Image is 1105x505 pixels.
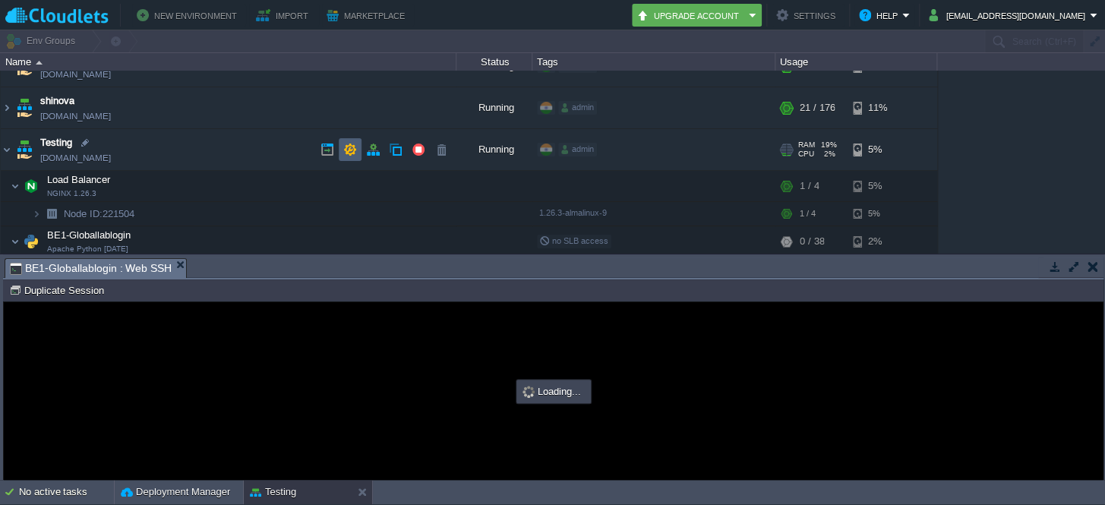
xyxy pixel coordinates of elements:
span: 221504 [62,207,137,220]
button: Help [859,6,902,24]
button: Import [256,6,313,24]
img: AMDAwAAAACH5BAEAAAAALAAAAAABAAEAAAICRAEAOw== [14,87,35,128]
button: Settings [776,6,840,24]
span: 1.26.3-almalinux-9 [539,208,606,217]
div: Name [2,53,456,71]
span: 19% [821,140,837,150]
a: [DOMAIN_NAME] [40,109,111,124]
div: 11% [853,87,902,128]
div: 1 / 4 [800,202,816,226]
div: No active tasks [19,480,114,504]
span: CPU [798,150,814,159]
div: 5% [853,202,902,226]
button: Upgrade Account [636,6,744,24]
img: AMDAwAAAACH5BAEAAAAALAAAAAABAAEAAAICRAEAOw== [11,226,20,257]
a: Testing [40,135,72,150]
img: AMDAwAAAACH5BAEAAAAALAAAAAABAAEAAAICRAEAOw== [11,171,20,201]
div: 5% [853,129,902,170]
span: 2% [820,150,835,159]
span: Load Balancer [46,173,112,186]
button: [EMAIL_ADDRESS][DOMAIN_NAME] [929,6,1090,24]
span: NGINX 1.26.3 [47,189,96,198]
div: Status [457,53,532,71]
img: AMDAwAAAACH5BAEAAAAALAAAAAABAAEAAAICRAEAOw== [1,87,13,128]
div: Loading... [518,381,589,402]
button: Testing [250,484,296,500]
button: Marketplace [327,6,409,24]
a: Load BalancerNGINX 1.26.3 [46,174,112,185]
img: AMDAwAAAACH5BAEAAAAALAAAAAABAAEAAAICRAEAOw== [32,202,41,226]
a: BE1-GloballabloginApache Python [DATE] [46,229,133,241]
div: 1 / 4 [800,171,819,201]
img: AMDAwAAAACH5BAEAAAAALAAAAAABAAEAAAICRAEAOw== [21,226,42,257]
span: BE1-Globallablogin : Web SSH [10,259,172,278]
div: Tags [533,53,775,71]
div: 2% [853,226,902,257]
div: Running [456,129,532,170]
img: AMDAwAAAACH5BAEAAAAALAAAAAABAAEAAAICRAEAOw== [36,61,43,65]
div: Usage [776,53,936,71]
img: AMDAwAAAACH5BAEAAAAALAAAAAABAAEAAAICRAEAOw== [1,129,13,170]
img: AMDAwAAAACH5BAEAAAAALAAAAAABAAEAAAICRAEAOw== [41,202,62,226]
span: Node ID: [64,208,103,219]
span: RAM [798,140,815,150]
span: no SLB access [539,236,608,245]
img: AMDAwAAAACH5BAEAAAAALAAAAAABAAEAAAICRAEAOw== [14,129,35,170]
div: Running [456,87,532,128]
img: Cloudlets [5,6,109,25]
button: Deployment Manager [121,484,230,500]
div: admin [558,101,597,115]
a: [DOMAIN_NAME] [40,150,111,166]
a: Node ID:221504 [62,207,137,220]
div: 0 / 38 [800,226,824,257]
div: 21 / 176 [800,87,835,128]
button: Duplicate Session [9,283,109,297]
img: AMDAwAAAACH5BAEAAAAALAAAAAABAAEAAAICRAEAOw== [21,171,42,201]
span: BE1-Globallablogin [46,229,133,241]
span: [DOMAIN_NAME] [40,67,111,82]
a: shinova [40,93,74,109]
button: New Environment [137,6,242,24]
div: admin [558,143,597,156]
span: Apache Python [DATE] [47,245,128,254]
div: 5% [853,171,902,201]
